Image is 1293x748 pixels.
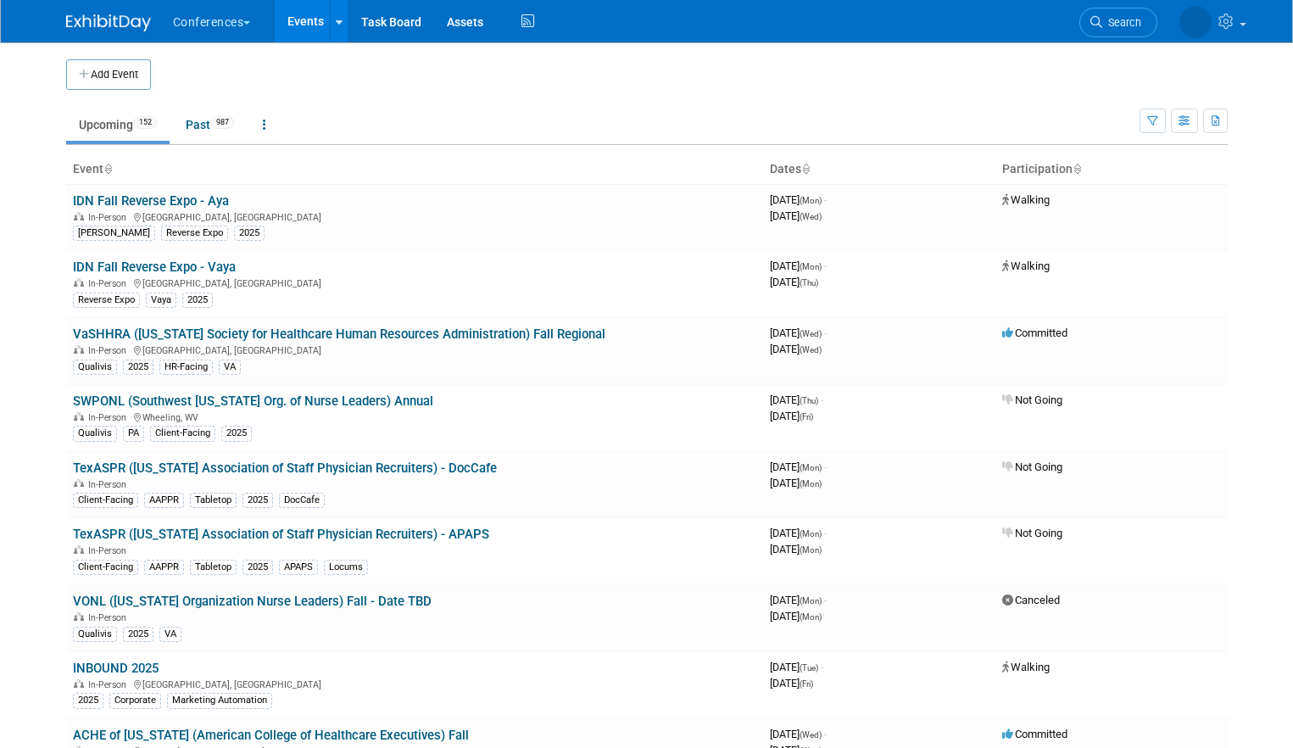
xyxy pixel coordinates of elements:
[770,276,818,288] span: [DATE]
[73,728,469,743] a: ACHE of [US_STATE] (American College of Healthcare Executives) Fall
[74,345,84,354] img: In-Person Event
[1002,327,1067,339] span: Committed
[73,661,159,676] a: INBOUND 2025
[103,162,112,176] a: Sort by Event Name
[88,612,131,623] span: In-Person
[242,560,273,575] div: 2025
[150,426,215,441] div: Client-Facing
[73,410,756,423] div: Wheeling, WV
[144,560,184,575] div: AAPPR
[73,426,117,441] div: Qualivis
[824,728,827,740] span: -
[123,426,144,441] div: PA
[770,394,823,406] span: [DATE]
[824,594,827,606] span: -
[74,212,84,220] img: In-Person Event
[800,196,822,205] span: (Mon)
[146,293,176,308] div: Vaya
[173,109,247,141] a: Past987
[66,155,763,184] th: Event
[1079,8,1157,37] a: Search
[279,493,325,508] div: DocCafe
[770,193,827,206] span: [DATE]
[763,155,995,184] th: Dates
[88,545,131,556] span: In-Person
[800,329,822,338] span: (Wed)
[66,14,151,31] img: ExhibitDay
[770,477,822,489] span: [DATE]
[190,560,237,575] div: Tabletop
[161,226,228,241] div: Reverse Expo
[770,543,822,555] span: [DATE]
[800,463,822,472] span: (Mon)
[324,560,368,575] div: Locums
[167,693,272,708] div: Marketing Automation
[73,360,117,375] div: Qualivis
[73,327,605,342] a: VaSHHRA ([US_STATE] Society for Healthcare Human Resources Administration) Fall Regional
[88,212,131,223] span: In-Person
[73,293,140,308] div: Reverse Expo
[800,278,818,287] span: (Thu)
[88,278,131,289] span: In-Person
[66,59,151,90] button: Add Event
[73,209,756,223] div: [GEOGRAPHIC_DATA], [GEOGRAPHIC_DATA]
[770,728,827,740] span: [DATE]
[221,426,252,441] div: 2025
[770,677,813,689] span: [DATE]
[74,278,84,287] img: In-Person Event
[211,116,234,129] span: 987
[800,596,822,606] span: (Mon)
[1002,193,1050,206] span: Walking
[88,479,131,490] span: In-Person
[800,479,822,488] span: (Mon)
[800,679,813,689] span: (Fri)
[1102,16,1141,29] span: Search
[800,412,813,421] span: (Fri)
[73,276,756,289] div: [GEOGRAPHIC_DATA], [GEOGRAPHIC_DATA]
[123,360,153,375] div: 2025
[73,527,489,542] a: TexASPR ([US_STATE] Association of Staff Physician Recruiters) - APAPS
[73,461,497,476] a: TexASPR ([US_STATE] Association of Staff Physician Recruiters) - DocCafe
[800,612,822,622] span: (Mon)
[74,679,84,688] img: In-Person Event
[800,545,822,555] span: (Mon)
[109,693,161,708] div: Corporate
[770,527,827,539] span: [DATE]
[88,345,131,356] span: In-Person
[279,560,318,575] div: APAPS
[88,412,131,423] span: In-Person
[234,226,265,241] div: 2025
[74,545,84,554] img: In-Person Event
[995,155,1228,184] th: Participation
[770,610,822,622] span: [DATE]
[1002,260,1050,272] span: Walking
[1073,162,1081,176] a: Sort by Participation Type
[73,627,117,642] div: Qualivis
[74,479,84,488] img: In-Person Event
[824,527,827,539] span: -
[770,661,823,673] span: [DATE]
[770,260,827,272] span: [DATE]
[824,461,827,473] span: -
[824,260,827,272] span: -
[159,360,213,375] div: HR-Facing
[770,343,822,355] span: [DATE]
[770,327,827,339] span: [DATE]
[73,193,229,209] a: IDN Fall Reverse Expo - Aya
[73,260,236,275] a: IDN Fall Reverse Expo - Vaya
[134,116,157,129] span: 152
[800,345,822,354] span: (Wed)
[824,193,827,206] span: -
[73,343,756,356] div: [GEOGRAPHIC_DATA], [GEOGRAPHIC_DATA]
[770,461,827,473] span: [DATE]
[1002,661,1050,673] span: Walking
[800,730,822,740] span: (Wed)
[824,327,827,339] span: -
[821,661,823,673] span: -
[73,594,432,609] a: VONL ([US_STATE] Organization Nurse Leaders) Fall - Date TBD
[800,529,822,539] span: (Mon)
[74,612,84,621] img: In-Person Event
[770,410,813,422] span: [DATE]
[73,693,103,708] div: 2025
[1002,394,1062,406] span: Not Going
